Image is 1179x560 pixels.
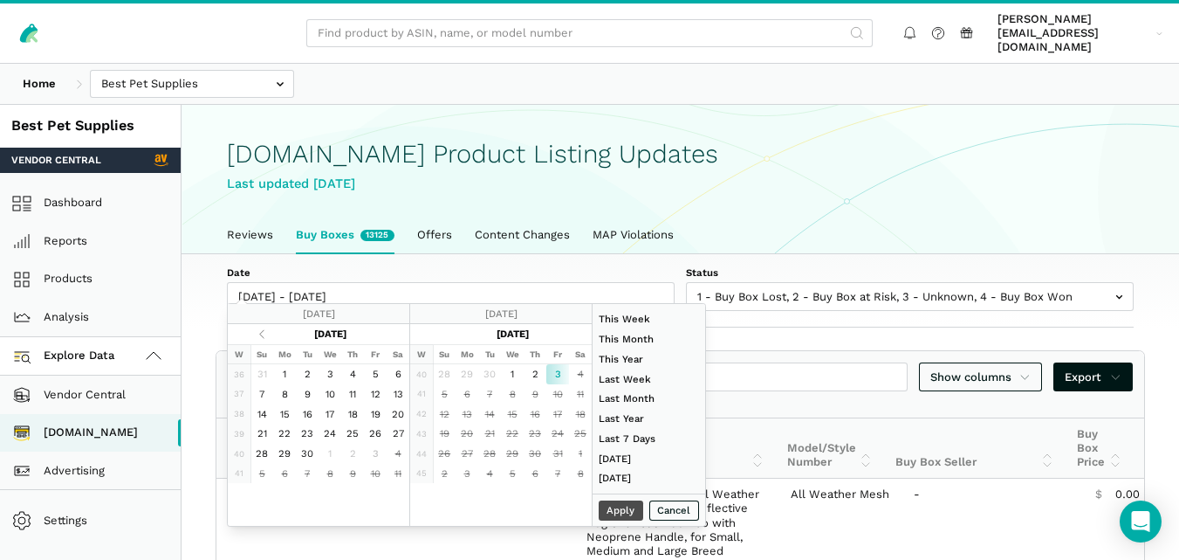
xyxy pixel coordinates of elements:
td: 16 [524,404,546,424]
th: Sa [387,344,409,364]
td: 9 [341,464,364,484]
label: Date [227,266,675,280]
td: 36 [228,364,250,384]
td: 2 [296,364,319,384]
td: 8 [273,384,296,404]
td: 19 [433,424,456,444]
td: 7 [546,464,569,484]
td: 3 [319,364,341,384]
td: 29 [273,444,296,464]
td: 13 [456,404,478,424]
div: Showing 1 to 10 of 13,125 buy boxes [216,395,1144,418]
th: Date: activate to sort column ascending [216,418,307,479]
td: 7 [478,384,501,404]
td: 24 [546,424,569,444]
td: 14 [478,404,501,424]
a: Reviews [216,217,284,253]
th: Buy Box Seller: activate to sort column ascending [884,418,1066,479]
span: New buy boxes in the last week [360,230,394,241]
td: 12 [433,404,456,424]
th: Th [341,344,364,364]
td: 44 [410,444,433,464]
th: W [410,344,433,364]
td: 26 [364,424,387,444]
td: 31 [250,364,273,384]
td: 8 [569,464,592,484]
td: 11 [341,384,364,404]
td: 9 [296,384,319,404]
span: Export [1065,369,1121,386]
td: 27 [387,424,409,444]
td: 39 [228,424,250,444]
td: 4 [569,364,592,384]
th: Su [433,344,456,364]
th: Mo [273,344,296,364]
td: 11 [569,384,592,404]
td: 30 [296,444,319,464]
td: 2 [341,444,364,464]
td: 20 [456,424,478,444]
div: Open Intercom Messenger [1120,501,1162,543]
th: Fr [364,344,387,364]
td: 24 [319,424,341,444]
td: 8 [319,464,341,484]
td: 38 [228,404,250,424]
td: 5 [501,464,524,484]
td: 3 [456,464,478,484]
th: Th [524,344,546,364]
div: Last updated [DATE] [227,174,1134,194]
li: [DATE] [593,448,705,468]
td: 18 [341,404,364,424]
th: Model/Style Number: activate to sort column ascending [776,418,885,479]
td: 17 [546,404,569,424]
td: 3 [546,364,569,384]
td: 37 [228,384,250,404]
th: W [228,344,250,364]
li: Last Week [593,369,705,389]
th: Mo [456,344,478,364]
td: 19 [364,404,387,424]
td: 27 [456,444,478,464]
li: This Week [593,309,705,329]
td: 2 [524,364,546,384]
td: 45 [410,464,433,484]
span: Vendor Central [11,153,101,167]
td: 22 [501,424,524,444]
th: [DATE] [456,324,569,344]
a: Export [1053,363,1133,391]
td: 14 [250,404,273,424]
th: Su [250,344,273,364]
h1: [DOMAIN_NAME] Product Listing Updates [227,140,1134,169]
td: 16 [296,404,319,424]
th: We [501,344,524,364]
td: 1 [273,364,296,384]
td: 9 [524,384,546,404]
td: 41 [228,464,250,484]
td: 22 [273,424,296,444]
td: 10 [364,464,387,484]
td: 29 [456,364,478,384]
td: 25 [569,424,592,444]
td: 40 [410,364,433,384]
li: [DATE] [593,468,705,488]
th: We [319,344,341,364]
th: Tu [296,344,319,364]
li: This Year [593,349,705,370]
td: 6 [524,464,546,484]
a: Content Changes [463,217,581,253]
td: 25 [341,424,364,444]
a: Show columns [919,363,1043,391]
input: 1 - Buy Box Lost, 2 - Buy Box at Risk, 3 - Unknown, 4 - Buy Box Won [686,282,1134,311]
td: 29 [501,444,524,464]
a: MAP Violations [581,217,685,253]
td: 4 [387,444,409,464]
td: 28 [433,364,456,384]
td: 5 [250,464,273,484]
td: 6 [387,364,409,384]
td: 43 [410,424,433,444]
td: 4 [478,464,501,484]
a: Buy Boxes13125 [284,217,406,253]
td: 18 [569,404,592,424]
td: 1 [319,444,341,464]
td: 42 [410,404,433,424]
